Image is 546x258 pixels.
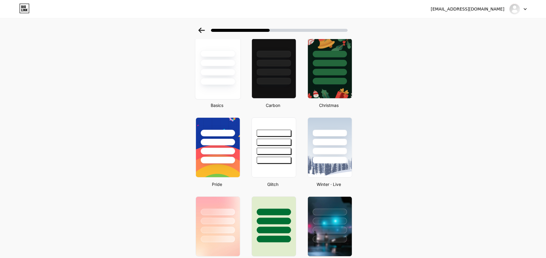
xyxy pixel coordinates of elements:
div: Carbon [250,102,296,108]
div: Pride [194,181,240,187]
div: Winter · Live [306,181,352,187]
div: Glitch [250,181,296,187]
img: jty633 [509,3,520,15]
div: Basics [194,102,240,108]
div: Christmas [306,102,352,108]
div: [EMAIL_ADDRESS][DOMAIN_NAME] [431,6,504,12]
